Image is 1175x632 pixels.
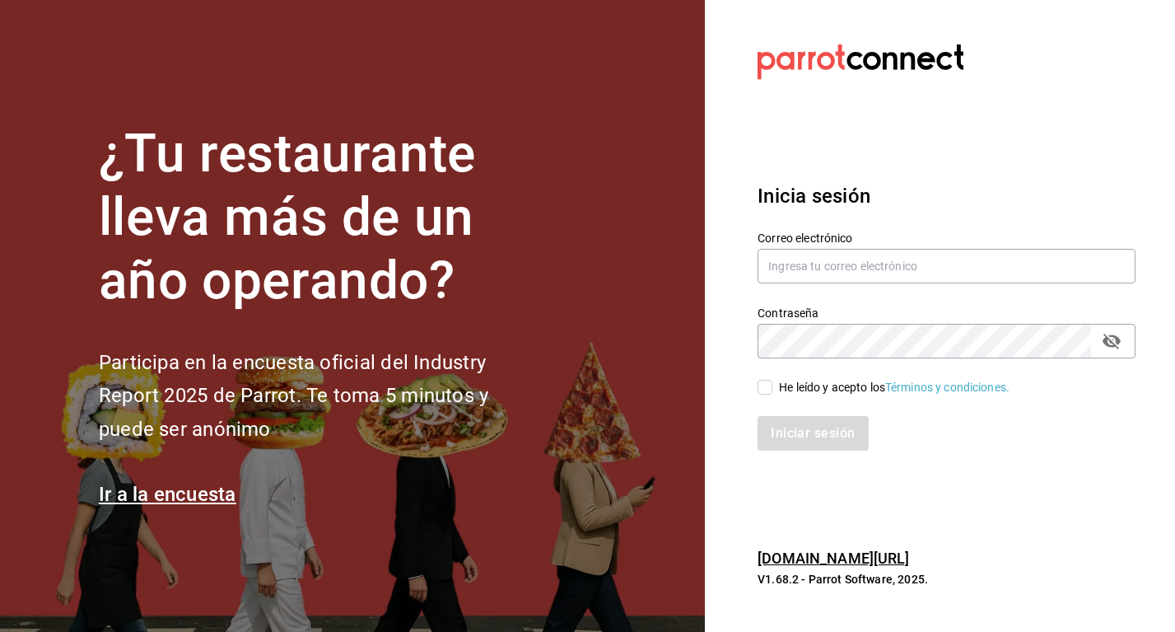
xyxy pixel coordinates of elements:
[758,232,1135,244] label: Correo electrónico
[758,249,1135,283] input: Ingresa tu correo electrónico
[99,346,543,447] h2: Participa en la encuesta oficial del Industry Report 2025 de Parrot. Te toma 5 minutos y puede se...
[758,550,909,567] a: [DOMAIN_NAME][URL]
[779,379,1009,396] div: He leído y acepto los
[885,381,1009,394] a: Términos y condiciones.
[758,181,1135,211] h3: Inicia sesión
[1098,327,1126,355] button: passwordField
[99,483,236,506] a: Ir a la encuesta
[758,307,1135,319] label: Contraseña
[99,123,543,312] h1: ¿Tu restaurante lleva más de un año operando?
[758,571,1135,588] p: V1.68.2 - Parrot Software, 2025.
